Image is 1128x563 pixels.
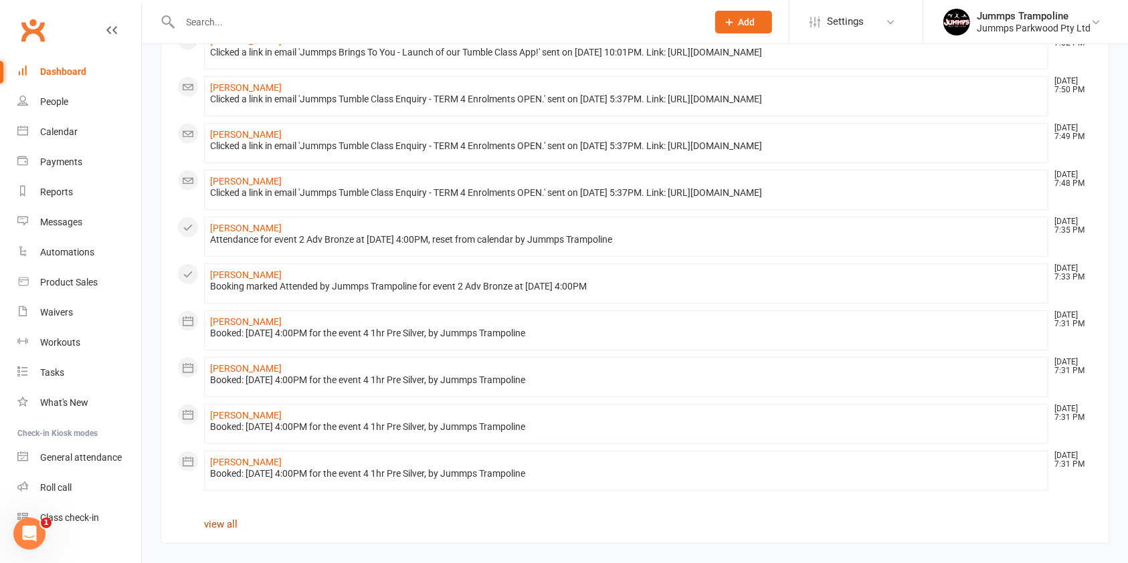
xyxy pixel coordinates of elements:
[40,512,99,523] div: Class check-in
[40,126,78,137] div: Calendar
[1048,264,1092,281] time: [DATE] 7:33 PM
[210,328,1042,339] div: Booked: [DATE] 4:00PM for the event 4 1hr Pre Silver, by Jummps Trampoline
[17,57,141,87] a: Dashboard
[17,267,141,298] a: Product Sales
[40,247,94,257] div: Automations
[210,457,282,467] a: [PERSON_NAME]
[210,363,282,374] a: [PERSON_NAME]
[210,421,1042,433] div: Booked: [DATE] 4:00PM for the event 4 1hr Pre Silver, by Jummps Trampoline
[210,468,1042,479] div: Booked: [DATE] 4:00PM for the event 4 1hr Pre Silver, by Jummps Trampoline
[17,298,141,328] a: Waivers
[40,96,68,107] div: People
[17,87,141,117] a: People
[40,452,122,463] div: General attendance
[1048,311,1092,328] time: [DATE] 7:31 PM
[17,207,141,237] a: Messages
[1048,77,1092,94] time: [DATE] 7:50 PM
[210,374,1042,386] div: Booked: [DATE] 4:00PM for the event 4 1hr Pre Silver, by Jummps Trampoline
[17,443,141,473] a: General attendance kiosk mode
[41,518,52,528] span: 1
[40,397,88,408] div: What's New
[943,9,970,35] img: thumb_image1698795904.png
[1048,405,1092,422] time: [DATE] 7:31 PM
[17,388,141,418] a: What's New
[210,269,282,280] a: [PERSON_NAME]
[40,277,98,288] div: Product Sales
[210,223,282,233] a: [PERSON_NAME]
[40,66,86,77] div: Dashboard
[210,316,282,327] a: [PERSON_NAME]
[210,47,1042,58] div: Clicked a link in email 'Jummps Brings To You - Launch of our Tumble Class App!' sent on [DATE] 1...
[40,482,72,493] div: Roll call
[210,129,282,140] a: [PERSON_NAME]
[204,518,238,530] a: view all
[176,13,698,31] input: Search...
[40,156,82,167] div: Payments
[40,307,73,318] div: Waivers
[1048,451,1092,469] time: [DATE] 7:31 PM
[715,11,772,33] button: Add
[210,187,1042,199] div: Clicked a link in email 'Jummps Tumble Class Enquiry - TERM 4 Enrolments OPEN.' sent on [DATE] 5:...
[210,94,1042,105] div: Clicked a link in email 'Jummps Tumble Class Enquiry - TERM 4 Enrolments OPEN.' sent on [DATE] 5:...
[17,358,141,388] a: Tasks
[210,140,1042,152] div: Clicked a link in email 'Jummps Tumble Class Enquiry - TERM 4 Enrolments OPEN.' sent on [DATE] 5:...
[210,82,282,93] a: [PERSON_NAME]
[40,217,82,227] div: Messages
[1048,171,1092,188] time: [DATE] 7:48 PM
[17,237,141,267] a: Automations
[17,117,141,147] a: Calendar
[1048,217,1092,235] time: [DATE] 7:35 PM
[827,7,864,37] span: Settings
[977,10,1091,22] div: Jummps Trampoline
[210,410,282,421] a: [PERSON_NAME]
[977,22,1091,34] div: Jummps Parkwood Pty Ltd
[40,337,80,348] div: Workouts
[17,177,141,207] a: Reports
[1048,124,1092,141] time: [DATE] 7:49 PM
[210,35,282,46] a: [PERSON_NAME]
[17,328,141,358] a: Workouts
[16,13,50,47] a: Clubworx
[17,503,141,533] a: Class kiosk mode
[1048,358,1092,375] time: [DATE] 7:31 PM
[13,518,45,550] iframe: Intercom live chat
[17,147,141,177] a: Payments
[210,234,1042,245] div: Attendance for event 2 Adv Bronze at [DATE] 4:00PM, reset from calendar by Jummps Trampoline
[17,473,141,503] a: Roll call
[40,187,73,197] div: Reports
[210,281,1042,292] div: Booking marked Attended by Jummps Trampoline for event 2 Adv Bronze at [DATE] 4:00PM
[40,367,64,378] div: Tasks
[210,176,282,187] a: [PERSON_NAME]
[739,17,755,27] span: Add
